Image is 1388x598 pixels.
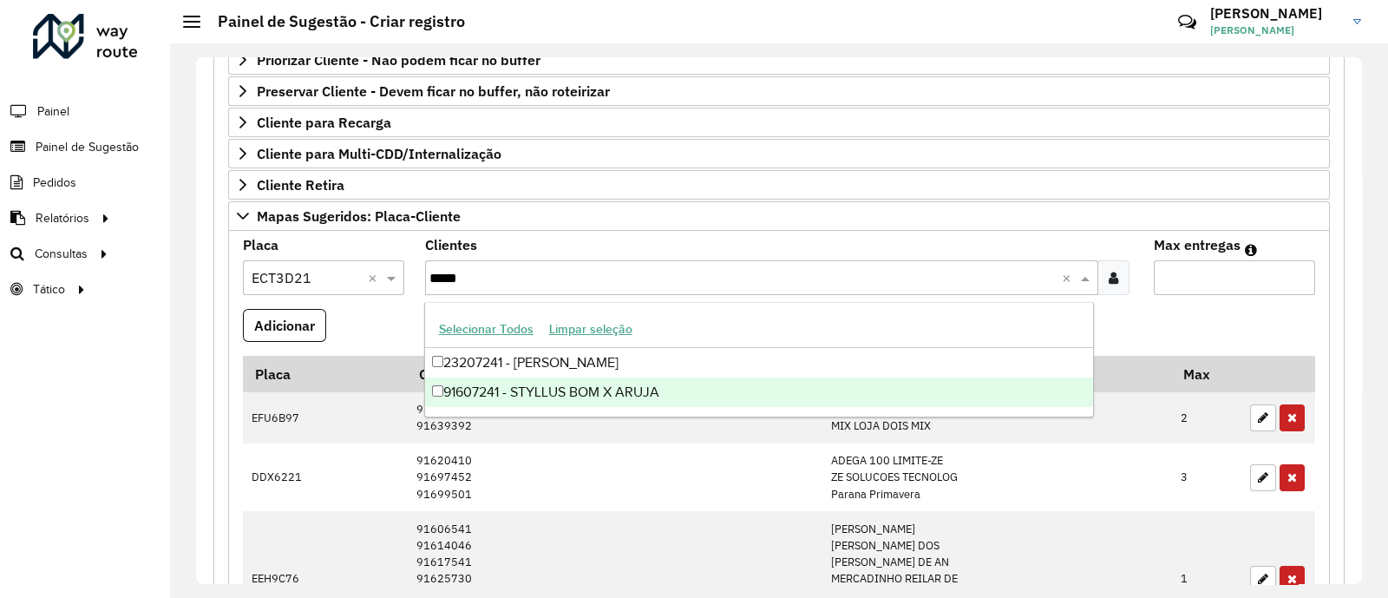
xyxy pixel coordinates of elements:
button: Selecionar Todos [431,316,541,343]
td: DDX6221 [243,444,407,512]
h3: [PERSON_NAME] [1210,5,1340,22]
td: EFU6B97 [243,392,407,444]
label: Clientes [425,234,477,255]
a: Priorizar Cliente - Não podem ficar no buffer [228,45,1330,75]
td: VILA ZAIRA HORTIFRUT MIX LOJA DOIS MIX [822,392,1172,444]
span: Cliente para Recarga [257,115,391,129]
a: Contato Rápido [1169,3,1206,41]
ng-dropdown-panel: Options list [424,302,1095,417]
a: Preservar Cliente - Devem ficar no buffer, não roteirizar [228,76,1330,106]
span: [PERSON_NAME] [1210,23,1340,38]
em: Máximo de clientes que serão colocados na mesma rota com os clientes informados [1245,243,1257,257]
span: Painel de Sugestão [36,138,139,156]
label: Placa [243,234,278,255]
a: Cliente Retira [228,170,1330,200]
label: Max entregas [1154,234,1241,255]
span: Relatórios [36,209,89,227]
td: 2 [1172,392,1241,444]
button: Limpar seleção [541,316,640,343]
span: Mapas Sugeridos: Placa-Cliente [257,209,461,223]
span: Clear all [1062,267,1077,288]
span: Clear all [368,267,383,288]
td: ADEGA 100 LIMITE-ZE ZE SOLUCOES TECNOLOG Parana Primavera [822,444,1172,512]
th: Placa [243,356,407,392]
span: Painel [37,102,69,121]
button: Adicionar [243,309,326,342]
a: Cliente para Recarga [228,108,1330,137]
th: Max [1172,356,1241,392]
h2: Painel de Sugestão - Criar registro [200,12,465,31]
span: Consultas [35,245,88,263]
a: Mapas Sugeridos: Placa-Cliente [228,201,1330,231]
span: Tático [33,280,65,299]
td: 91620410 91697452 91699501 [407,444,822,512]
span: Priorizar Cliente - Não podem ficar no buffer [257,53,540,67]
td: 91609291 91639392 [407,392,822,444]
span: Preservar Cliente - Devem ficar no buffer, não roteirizar [257,84,610,98]
td: 3 [1172,444,1241,512]
span: Cliente para Multi-CDD/Internalização [257,147,501,161]
th: Código Cliente [407,356,822,392]
a: Cliente para Multi-CDD/Internalização [228,139,1330,168]
span: Cliente Retira [257,178,344,192]
div: 91607241 - STYLLUS BOM X ARUJA [425,378,1094,407]
div: 23207241 - [PERSON_NAME] [425,348,1094,378]
span: Pedidos [33,174,76,192]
